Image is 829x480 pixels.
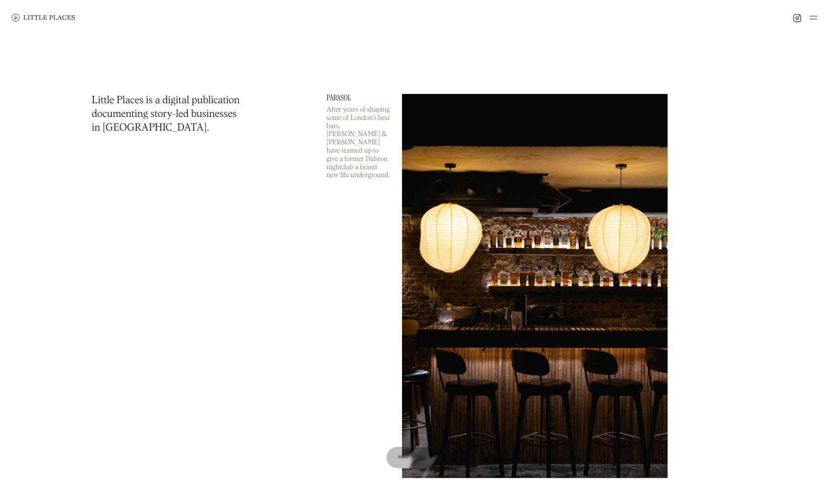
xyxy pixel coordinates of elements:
span: Map view [398,455,426,460]
a: Map view [386,447,438,468]
h1: Little Places is a digital publication documenting story-led businesses in [GEOGRAPHIC_DATA]. [92,94,240,135]
img: Parasol [402,94,668,478]
p: After years of shaping some of London’s best bars, [PERSON_NAME] & [PERSON_NAME] have teamed up t... [327,106,390,180]
a: Parasol [327,94,390,102]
